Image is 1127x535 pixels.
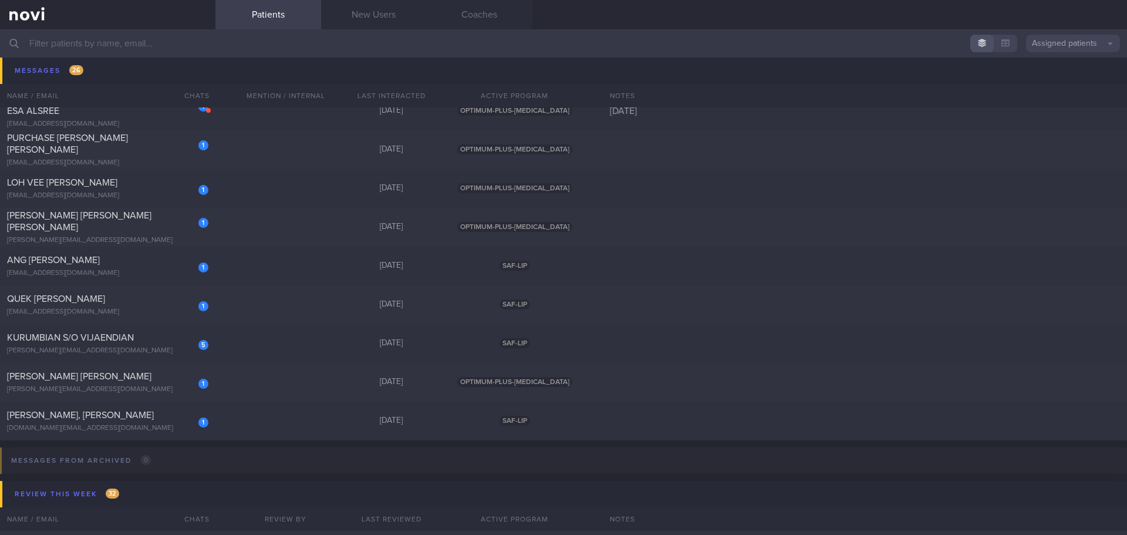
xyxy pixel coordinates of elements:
[500,261,530,271] span: SAF-LIP
[106,489,119,499] span: 32
[7,56,178,65] span: Quek [PERSON_NAME], [PERSON_NAME]
[500,338,530,348] span: SAF-LIP
[603,105,1127,117] div: [DATE]
[7,211,151,232] span: [PERSON_NAME] [PERSON_NAME] [PERSON_NAME]
[339,416,444,426] div: [DATE]
[7,95,179,116] span: [PERSON_NAME] BINTE [PERSON_NAME] ESA ALSREE
[339,106,444,116] div: [DATE]
[457,106,572,116] span: OPTIMUM-PLUS-[MEDICAL_DATA]
[339,222,444,233] div: [DATE]
[339,144,444,155] div: [DATE]
[7,294,105,304] span: QUEK [PERSON_NAME]
[7,191,208,200] div: [EMAIL_ADDRESS][DOMAIN_NAME]
[7,236,208,245] div: [PERSON_NAME][EMAIL_ADDRESS][DOMAIN_NAME]
[7,269,208,278] div: [EMAIL_ADDRESS][DOMAIN_NAME]
[7,308,208,317] div: [EMAIL_ADDRESS][DOMAIN_NAME]
[141,455,151,465] span: 0
[198,301,208,311] div: 1
[233,507,339,531] div: Review By
[7,81,208,90] div: [EMAIL_ADDRESS][DOMAIN_NAME]
[7,178,117,187] span: LOH VEE [PERSON_NAME]
[603,507,1127,531] div: Notes
[198,140,208,150] div: 1
[7,385,208,394] div: [PERSON_NAME][EMAIL_ADDRESS][DOMAIN_NAME]
[8,453,154,469] div: Messages from Archived
[457,183,572,193] span: OPTIMUM-PLUS-[MEDICAL_DATA]
[339,183,444,194] div: [DATE]
[457,67,572,77] span: OPTIMUM-PLUS-[MEDICAL_DATA]
[444,507,585,531] div: Active Program
[7,410,154,420] span: [PERSON_NAME], [PERSON_NAME]
[198,63,208,73] div: 1
[7,424,208,433] div: [DOMAIN_NAME][EMAIL_ADDRESS][DOMAIN_NAME]
[603,66,1127,78] div: [DATE]
[7,133,128,154] span: PURCHASE [PERSON_NAME] [PERSON_NAME]
[198,185,208,195] div: 1
[7,346,208,355] div: [PERSON_NAME][EMAIL_ADDRESS][DOMAIN_NAME]
[339,67,444,78] div: [DATE]
[7,120,208,129] div: [EMAIL_ADDRESS][DOMAIN_NAME]
[198,218,208,228] div: 1
[339,338,444,349] div: [DATE]
[500,300,530,309] span: SAF-LIP
[198,102,208,112] div: 1
[198,418,208,428] div: 1
[457,377,572,387] span: OPTIMUM-PLUS-[MEDICAL_DATA]
[457,222,572,232] span: OPTIMUM-PLUS-[MEDICAL_DATA]
[7,255,100,265] span: ANG [PERSON_NAME]
[198,263,208,272] div: 1
[457,144,572,154] span: OPTIMUM-PLUS-[MEDICAL_DATA]
[339,377,444,388] div: [DATE]
[198,379,208,389] div: 1
[7,372,151,381] span: [PERSON_NAME] [PERSON_NAME]
[339,261,444,271] div: [DATE]
[1026,35,1120,52] button: Assigned patients
[7,159,208,167] div: [EMAIL_ADDRESS][DOMAIN_NAME]
[500,416,530,426] span: SAF-LIP
[339,300,444,310] div: [DATE]
[7,333,134,342] span: KURUMBIAN S/O VIJAENDIAN
[198,340,208,350] div: 5
[12,486,122,502] div: Review this week
[339,507,444,531] div: Last Reviewed
[168,507,215,531] div: Chats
